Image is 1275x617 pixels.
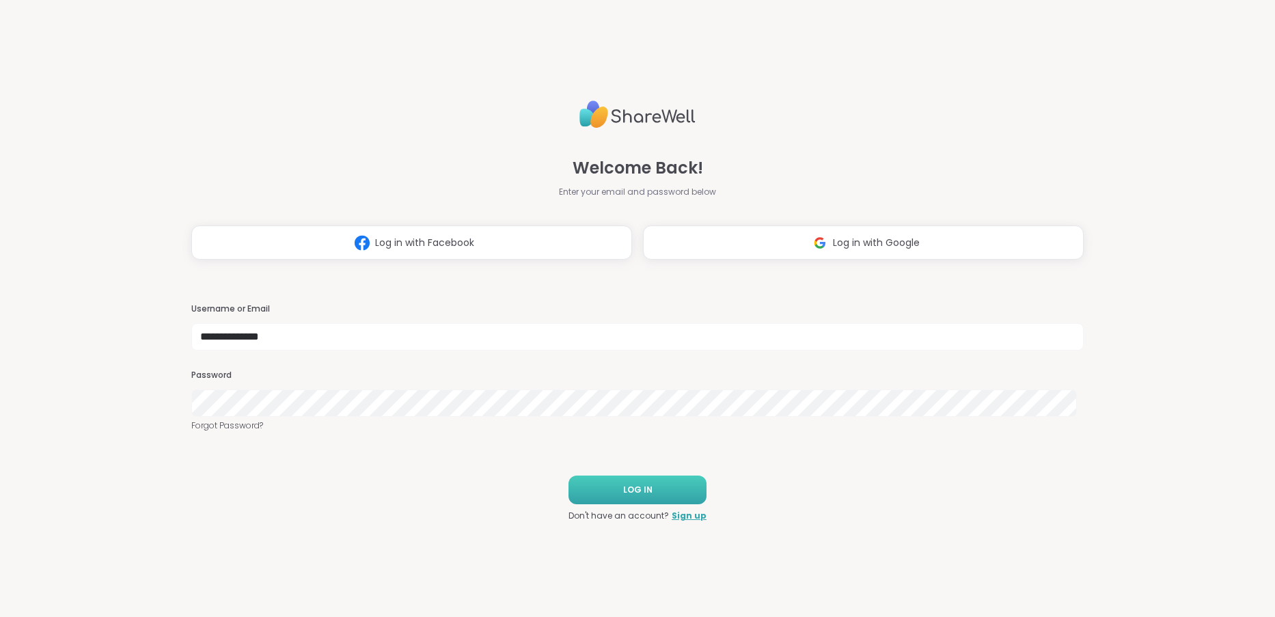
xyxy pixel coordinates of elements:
[579,95,696,134] img: ShareWell Logo
[349,230,375,256] img: ShareWell Logomark
[375,236,474,250] span: Log in with Facebook
[191,370,1084,381] h3: Password
[559,186,716,198] span: Enter your email and password below
[623,484,653,496] span: LOG IN
[191,420,1084,432] a: Forgot Password?
[807,230,833,256] img: ShareWell Logomark
[643,225,1084,260] button: Log in with Google
[573,156,703,180] span: Welcome Back!
[568,510,669,522] span: Don't have an account?
[191,225,632,260] button: Log in with Facebook
[672,510,707,522] a: Sign up
[191,303,1084,315] h3: Username or Email
[568,476,707,504] button: LOG IN
[833,236,920,250] span: Log in with Google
